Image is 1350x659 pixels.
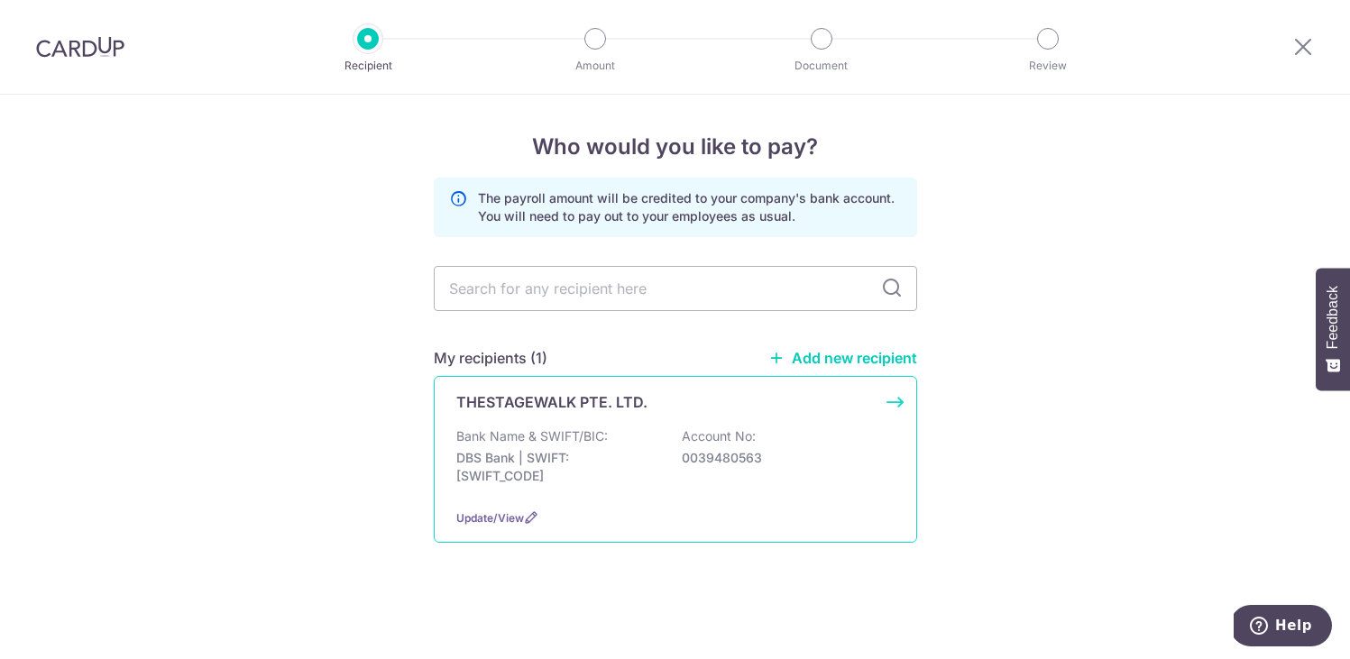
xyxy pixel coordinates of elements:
[456,427,608,445] p: Bank Name & SWIFT/BIC:
[434,266,917,311] input: Search for any recipient here
[434,131,917,163] h4: Who would you like to pay?
[1325,286,1341,349] span: Feedback
[456,511,524,525] a: Update/View
[456,391,647,413] p: THESTAGEWALK PTE. LTD.
[36,36,124,58] img: CardUp
[1316,268,1350,390] button: Feedback - Show survey
[528,57,662,75] p: Amount
[478,189,902,225] p: The payroll amount will be credited to your company's bank account. You will need to pay out to y...
[682,449,884,467] p: 0039480563
[755,57,888,75] p: Document
[1234,605,1332,650] iframe: Opens a widget where you can find more information
[301,57,435,75] p: Recipient
[682,427,756,445] p: Account No:
[456,449,658,485] p: DBS Bank | SWIFT: [SWIFT_CODE]
[434,347,547,369] h5: My recipients (1)
[981,57,1115,75] p: Review
[768,349,917,367] a: Add new recipient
